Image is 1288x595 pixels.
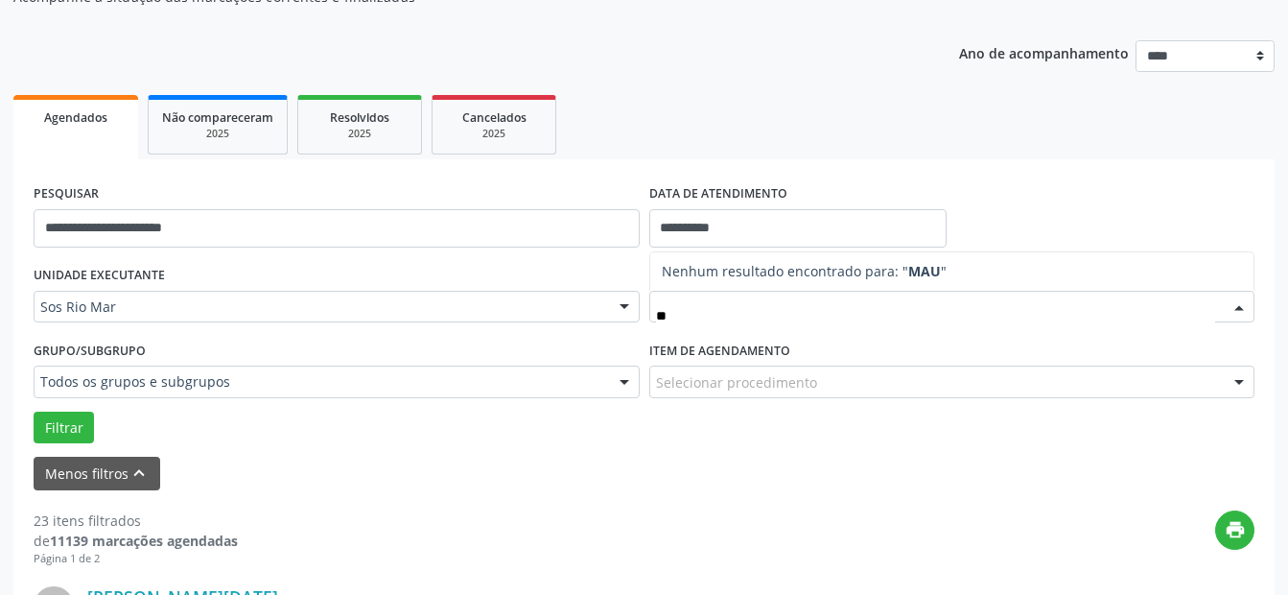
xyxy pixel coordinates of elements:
[656,372,817,393] span: Selecionar procedimento
[462,109,527,126] span: Cancelados
[1215,511,1254,550] button: print
[312,127,408,141] div: 2025
[446,127,542,141] div: 2025
[50,532,238,550] strong: 11139 marcações agendadas
[34,457,160,490] button: Menos filtroskeyboard_arrow_up
[129,463,150,484] i: keyboard_arrow_up
[34,511,238,531] div: 23 itens filtrados
[34,261,165,291] label: UNIDADE EXECUTANTE
[34,179,99,209] label: PESQUISAR
[44,109,107,126] span: Agendados
[34,551,238,567] div: Página 1 de 2
[40,297,600,317] span: Sos Rio Mar
[959,40,1129,64] p: Ano de acompanhamento
[662,262,947,280] span: Nenhum resultado encontrado para: " "
[34,412,94,444] button: Filtrar
[649,336,790,366] label: Item de agendamento
[162,127,273,141] div: 2025
[162,109,273,126] span: Não compareceram
[40,372,600,392] span: Todos os grupos e subgrupos
[34,531,238,551] div: de
[330,109,389,126] span: Resolvidos
[908,262,941,280] strong: MAU
[34,336,146,366] label: Grupo/Subgrupo
[1225,519,1246,540] i: print
[649,179,787,209] label: DATA DE ATENDIMENTO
